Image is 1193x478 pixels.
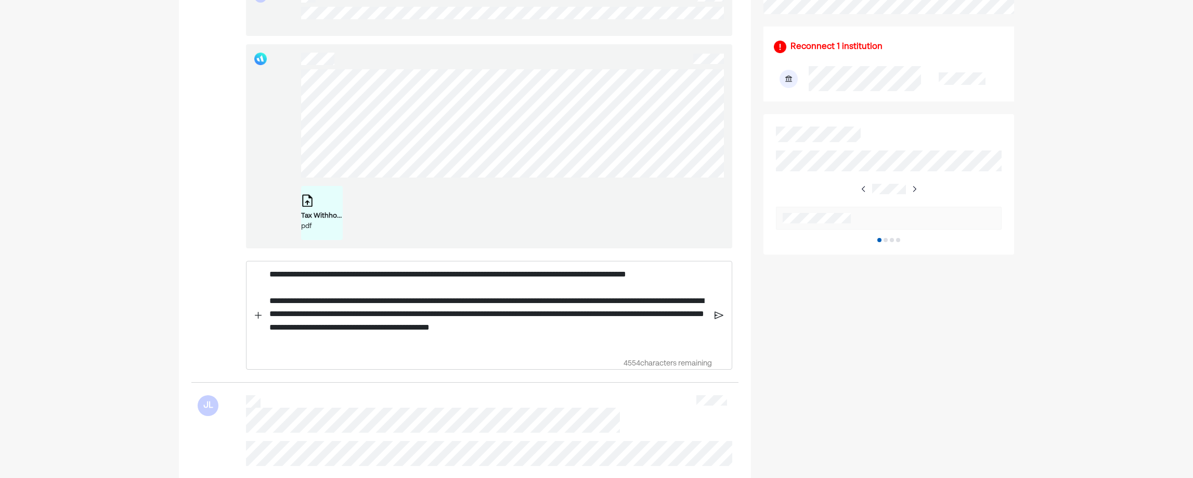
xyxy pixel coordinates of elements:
[198,395,218,416] div: JL
[264,358,712,369] div: 4554 characters remaining
[301,211,343,221] div: Tax Withholding Estimator - Results _ Internal Revenue Service.pdf
[301,221,343,232] div: pdf
[790,41,883,53] div: Reconnect 1 institution
[860,185,868,193] img: right-arrow
[910,185,918,193] img: right-arrow
[264,261,712,354] div: Rich Text Editor. Editing area: main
